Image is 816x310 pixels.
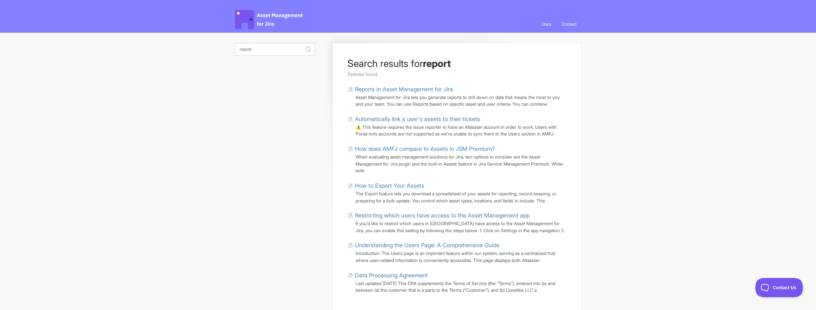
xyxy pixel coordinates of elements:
a: How does AMFJ compare to Assets in JSM Premium? [348,144,495,153]
p: ⚠️ This feature requires the issue reporter to have an Atlassian account in order to work. Users ... [356,124,566,137]
h1: Search results for [348,58,566,69]
a: Docs [537,15,556,33]
span: Asset Management for Jira Docs [235,10,304,29]
p: When evaluating asset management solutions for Jira, two options to consider are the Asset Manage... [356,153,566,174]
p: Introduction: The Users page is an important feature within our system, serving as a centralized ... [356,250,566,264]
p: Asset Management for Jira lets you generate reports to drill down on data that means the most to ... [356,94,566,108]
a: Contact [557,15,581,33]
strong: report [423,58,451,69]
iframe: Toggle Customer Support [755,278,803,297]
p: The Export feature lets you download a spreadsheet of your assets for reporting, record-keeping, ... [356,190,566,204]
a: Restricting which users have access to the Asset Management app [348,211,530,220]
p: Last updated [DATE] This DPA supplements the Terms of Service (the “Terms”), entered into by and ... [356,280,566,294]
a: Understanding the Users Page: A Comprehensive Guide [348,241,500,249]
a: Reports in Asset Management for Jira [348,85,453,94]
p: articles found [348,71,566,78]
a: How to Export Your Assets [348,181,424,190]
a: Data Processing Agreement [348,271,428,280]
input: Search [235,43,315,56]
strong: 7 [348,71,350,77]
a: Automatically link a user's assets to their tickets [348,115,480,123]
p: If you'd like to restrict which users in [GEOGRAPHIC_DATA] have access to the Asset Management fo... [356,220,566,234]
